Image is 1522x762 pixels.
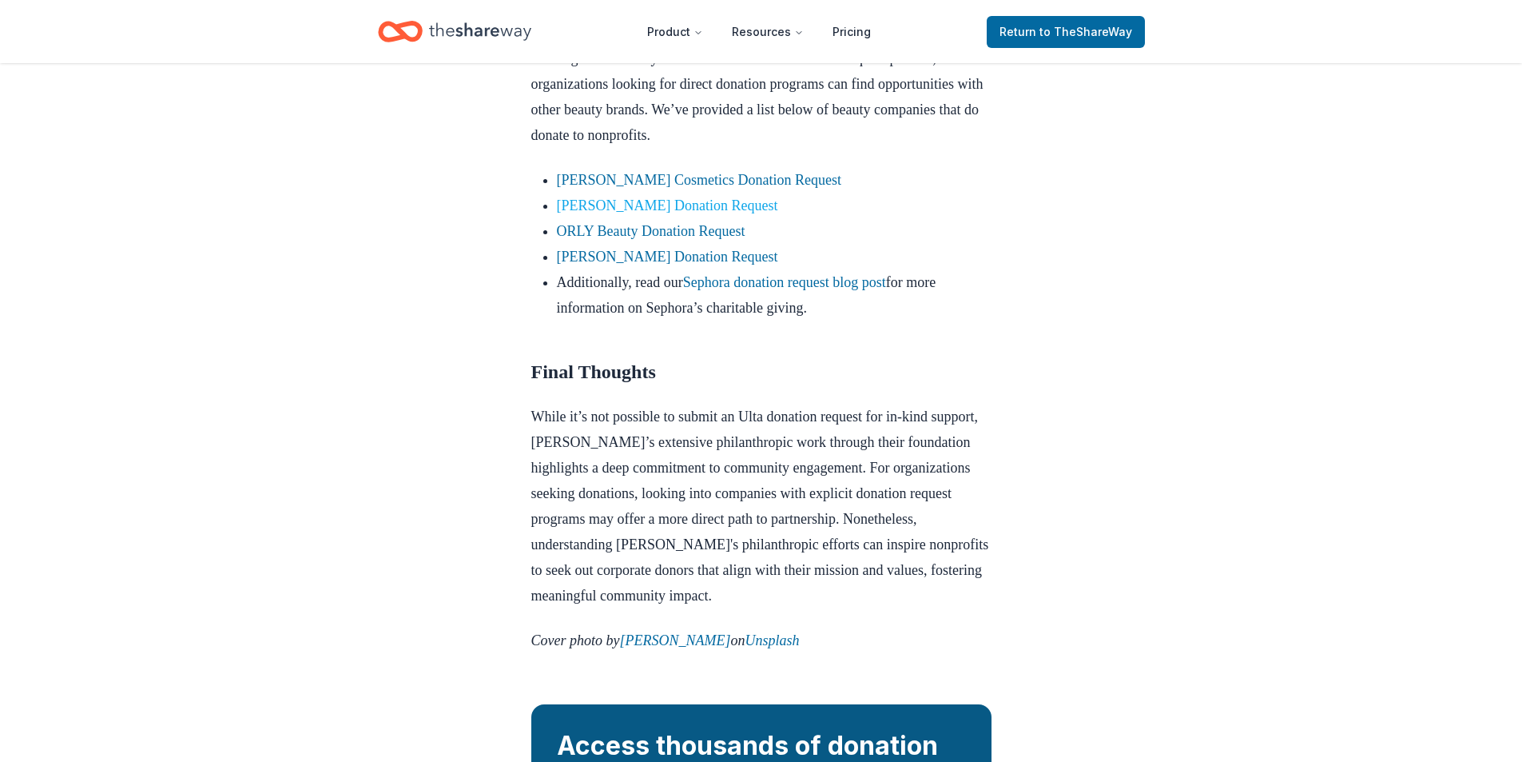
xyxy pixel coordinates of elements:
em: Cover photo by on [531,632,800,648]
a: Sephora donation request blog post [683,274,886,290]
a: Home [378,13,531,50]
p: Although Ulta Beauty does not have a direct donation request process, organizations looking for d... [531,46,991,148]
nav: Main [634,13,884,50]
li: Additionally, read our for more information on Sephora’s charitable giving. [557,269,991,321]
h2: Final Thoughts [531,359,991,385]
a: [PERSON_NAME] Donation Request [557,249,778,265]
button: Product [634,16,716,48]
span: to TheShareWay [1039,25,1132,38]
p: While it’s not possible to submit an Ulta donation request for in-kind support, [PERSON_NAME]’s e... [531,404,991,608]
span: Return [999,22,1132,42]
a: Pricing [820,16,884,48]
a: ORLY Beauty Donation Request [557,223,745,239]
a: Unsplash [745,632,799,648]
a: [PERSON_NAME] Donation Request [557,197,778,213]
a: Returnto TheShareWay [987,16,1145,48]
button: Resources [719,16,817,48]
a: [PERSON_NAME] Cosmetics Donation Request [557,172,841,188]
a: [PERSON_NAME] [619,632,730,648]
